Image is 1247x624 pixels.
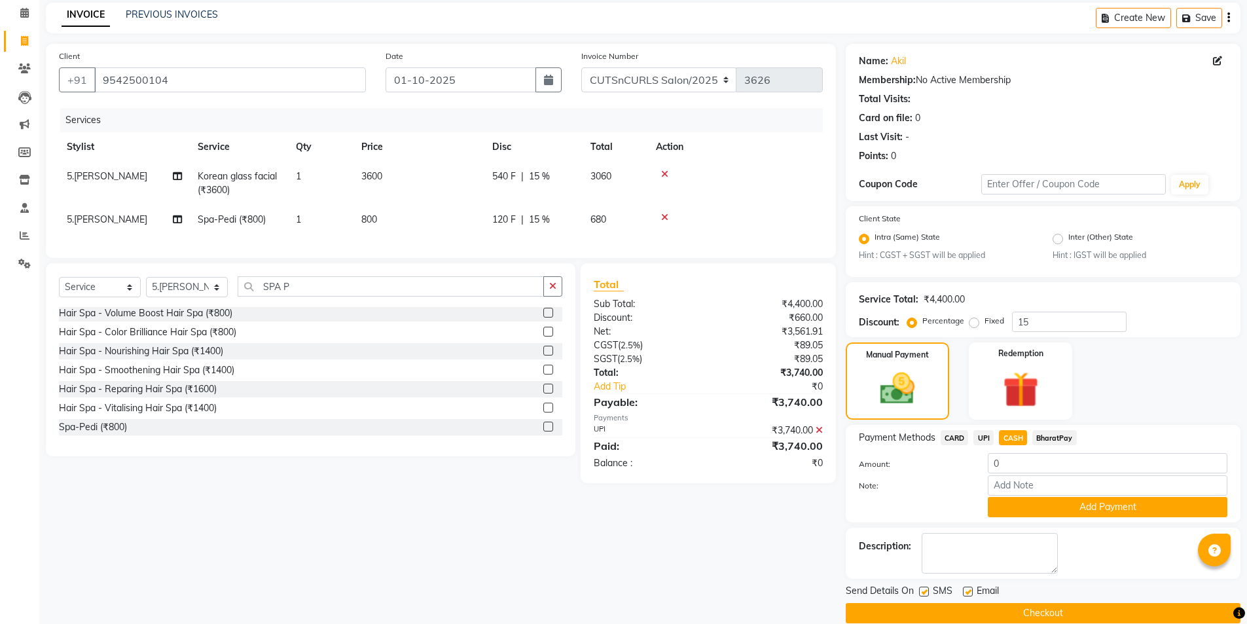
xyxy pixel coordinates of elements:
span: 120 F [492,213,516,227]
label: Percentage [922,315,964,327]
button: Save [1176,8,1222,28]
div: Hair Spa - Color Brilliance Hair Spa (₹800) [59,325,236,339]
label: Inter (Other) State [1068,231,1133,247]
span: Payment Methods [859,431,935,445]
div: Discount: [584,311,708,325]
span: 1 [296,170,301,182]
th: Stylist [59,132,190,162]
div: Paid: [584,438,708,454]
label: Intra (Same) State [875,231,940,247]
div: Name: [859,54,888,68]
div: Hair Spa - Volume Boost Hair Spa (₹800) [59,306,232,320]
div: Services [60,108,833,132]
div: Net: [584,325,708,339]
div: Description: [859,540,911,553]
input: Add Note [988,475,1227,496]
small: Hint : CGST + SGST will be applied [859,249,1034,261]
span: 680 [590,213,606,225]
label: Invoice Number [581,50,638,62]
span: 5.[PERSON_NAME] [67,213,147,225]
label: Manual Payment [866,349,929,361]
small: Hint : IGST will be applied [1053,249,1227,261]
span: | [521,213,524,227]
a: PREVIOUS INVOICES [126,9,218,20]
div: Hair Spa - Vitalising Hair Spa (₹1400) [59,401,217,415]
div: Service Total: [859,293,918,306]
span: BharatPay [1032,430,1077,445]
span: Email [977,584,999,600]
div: Total Visits: [859,92,911,106]
div: ₹89.05 [708,352,833,366]
span: 800 [361,213,377,225]
div: Payable: [584,394,708,410]
button: Checkout [846,603,1240,623]
div: Membership: [859,73,916,87]
span: Send Details On [846,584,914,600]
th: Disc [484,132,583,162]
span: Spa-Pedi (₹800) [198,213,266,225]
div: ( ) [584,352,708,366]
div: ₹0 [729,380,833,394]
span: SGST [594,353,617,365]
div: 0 [891,149,896,163]
span: CASH [999,430,1027,445]
div: Discount: [859,316,899,329]
div: ₹4,400.00 [708,297,833,311]
div: ₹3,740.00 [708,438,833,454]
div: ₹3,561.91 [708,325,833,339]
div: Card on file: [859,111,913,125]
div: ( ) [584,339,708,352]
div: ₹0 [708,456,833,470]
span: SMS [933,584,952,600]
a: Akil [891,54,906,68]
div: ₹3,740.00 [708,366,833,380]
div: Hair Spa - Nourishing Hair Spa (₹1400) [59,344,223,358]
a: INVOICE [62,3,110,27]
div: Hair Spa - Reparing Hair Spa (₹1600) [59,382,217,396]
input: Enter Offer / Coupon Code [981,174,1166,194]
div: No Active Membership [859,73,1227,87]
input: Amount [988,453,1227,473]
label: Note: [849,480,979,492]
th: Total [583,132,648,162]
label: Redemption [998,348,1043,359]
div: Sub Total: [584,297,708,311]
div: Total: [584,366,708,380]
span: 3060 [590,170,611,182]
div: Spa-Pedi (₹800) [59,420,127,434]
label: Fixed [985,315,1004,327]
th: Service [190,132,288,162]
input: Search by Name/Mobile/Email/Code [94,67,366,92]
span: Korean glass facial (₹3600) [198,170,277,196]
div: ₹89.05 [708,339,833,352]
span: 2.5% [621,340,640,350]
div: - [905,130,909,144]
th: Price [353,132,484,162]
div: 0 [915,111,920,125]
a: Add Tip [584,380,729,394]
span: | [521,170,524,183]
input: Search or Scan [238,276,544,297]
div: ₹3,740.00 [708,394,833,410]
span: 3600 [361,170,382,182]
div: Hair Spa - Smoothening Hair Spa (₹1400) [59,363,234,377]
span: UPI [973,430,994,445]
div: ₹660.00 [708,311,833,325]
label: Date [386,50,403,62]
th: Action [648,132,823,162]
button: +91 [59,67,96,92]
span: 2.5% [620,354,640,364]
span: 15 % [529,213,550,227]
div: ₹4,400.00 [924,293,965,306]
span: 5.[PERSON_NAME] [67,170,147,182]
span: 15 % [529,170,550,183]
div: Points: [859,149,888,163]
span: CGST [594,339,618,351]
label: Client [59,50,80,62]
th: Qty [288,132,353,162]
div: ₹3,740.00 [708,424,833,437]
label: Client State [859,213,901,225]
button: Apply [1171,175,1208,194]
div: Payments [594,413,822,424]
div: Balance : [584,456,708,470]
